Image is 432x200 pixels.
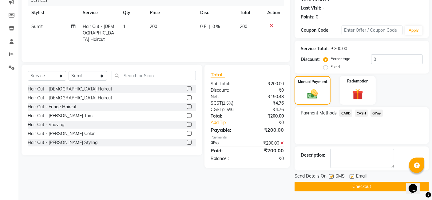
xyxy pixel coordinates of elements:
[347,78,368,84] label: Redemption
[196,6,236,20] th: Disc
[112,71,196,80] input: Search or Scan
[247,147,288,154] div: ₹200.00
[206,106,247,113] div: ( )
[301,152,325,158] div: Description:
[209,23,210,30] span: |
[331,64,340,70] label: Fixed
[301,14,315,20] div: Points:
[206,87,247,94] div: Discount:
[150,24,157,29] span: 200
[206,81,247,87] div: Sub Total:
[264,6,284,20] th: Action
[28,113,93,119] div: Hair Cut - [PERSON_NAME] Trim
[301,5,321,11] div: Last Visit:
[406,175,426,194] iframe: chat widget
[123,24,125,29] span: 1
[211,107,222,112] span: CGST
[119,6,146,20] th: Qty
[301,46,329,52] div: Service Total:
[323,5,324,11] div: -
[206,147,247,154] div: Paid:
[206,119,254,126] a: Add Tip
[316,14,318,20] div: 0
[83,24,114,42] span: Hair Cut - [DEMOGRAPHIC_DATA] Haircut
[206,100,247,106] div: ( )
[301,27,341,34] div: Coupon Code
[28,6,79,20] th: Stylist
[247,94,288,100] div: ₹190.48
[342,26,402,35] input: Enter Offer / Coupon Code
[79,6,119,20] th: Service
[247,106,288,113] div: ₹4.76
[206,126,247,134] div: Payable:
[247,81,288,87] div: ₹200.00
[211,135,284,140] div: Payments
[146,6,196,20] th: Price
[349,88,367,101] img: _gift.svg
[28,139,97,146] div: Hair Cut - [PERSON_NAME] Styling
[247,126,288,134] div: ₹200.00
[206,113,247,119] div: Total:
[371,110,383,117] span: GPay
[206,155,247,162] div: Balance :
[211,71,225,78] span: Total
[247,113,288,119] div: ₹200.00
[339,110,352,117] span: CARD
[331,46,347,52] div: ₹200.00
[212,23,220,30] span: 0 %
[356,173,367,181] span: Email
[304,88,321,100] img: _cash.svg
[206,94,247,100] div: Net:
[301,56,320,63] div: Discount:
[247,100,288,106] div: ₹4.76
[200,23,206,30] span: 0 F
[28,104,77,110] div: Hair Cut - Fringe Haircut
[28,86,112,92] div: Hair Cut - [DEMOGRAPHIC_DATA] Haircut
[355,110,368,117] span: CASH
[223,107,232,112] span: 2.5%
[335,173,345,181] span: SMS
[247,155,288,162] div: ₹0
[28,122,64,128] div: Hair Cut - Shaving
[28,95,112,101] div: Hair Cut - [DEMOGRAPHIC_DATA] Haircut
[331,56,350,62] label: Percentage
[223,101,232,106] span: 2.5%
[206,140,247,146] div: GPay
[295,173,327,181] span: Send Details On
[236,6,264,20] th: Total
[301,110,337,116] span: Payment Methods
[211,100,222,106] span: SGST
[31,24,43,29] span: Sumit
[298,79,327,85] label: Manual Payment
[254,119,289,126] div: ₹0
[247,140,288,146] div: ₹200.00
[28,130,95,137] div: Hair Cut - [PERSON_NAME] Color
[405,26,422,35] button: Apply
[247,87,288,94] div: ₹0
[240,24,247,29] span: 200
[295,182,429,191] button: Checkout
